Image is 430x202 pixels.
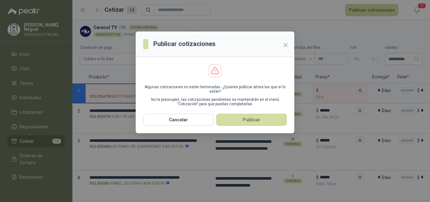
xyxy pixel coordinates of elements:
[143,114,214,126] button: Cancelar
[283,43,288,48] span: close
[280,40,291,50] button: Close
[143,97,287,106] p: No te preocupes, las cotizaciones pendientes se mantendrán en el menú “Cotización” para que pueda...
[143,85,287,94] p: Algunas cotizaciones no están terminadas. ¿Quieres publicar ahora las que sí lo están?
[216,114,287,126] button: Publicar
[153,39,216,49] h3: Publicar cotizaciones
